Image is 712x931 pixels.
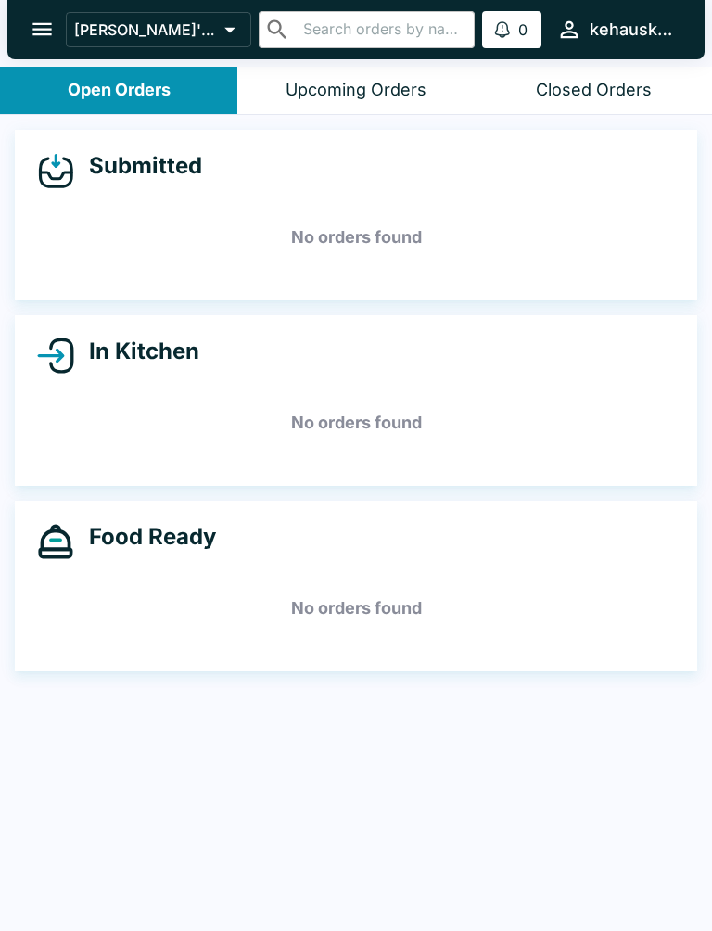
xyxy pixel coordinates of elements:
h4: Submitted [74,152,202,180]
h4: In Kitchen [74,338,199,365]
div: Closed Orders [536,80,652,101]
div: Upcoming Orders [286,80,426,101]
h5: No orders found [37,575,675,642]
div: kehauskitchen [590,19,675,41]
button: kehauskitchen [549,9,682,49]
button: [PERSON_NAME]'s Kitchen [66,12,251,47]
p: 0 [518,20,528,39]
div: Open Orders [68,80,171,101]
h4: Food Ready [74,523,216,551]
p: [PERSON_NAME]'s Kitchen [74,20,217,39]
input: Search orders by name or phone number [298,17,467,43]
h5: No orders found [37,389,675,456]
h5: No orders found [37,204,675,271]
button: open drawer [19,6,66,53]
